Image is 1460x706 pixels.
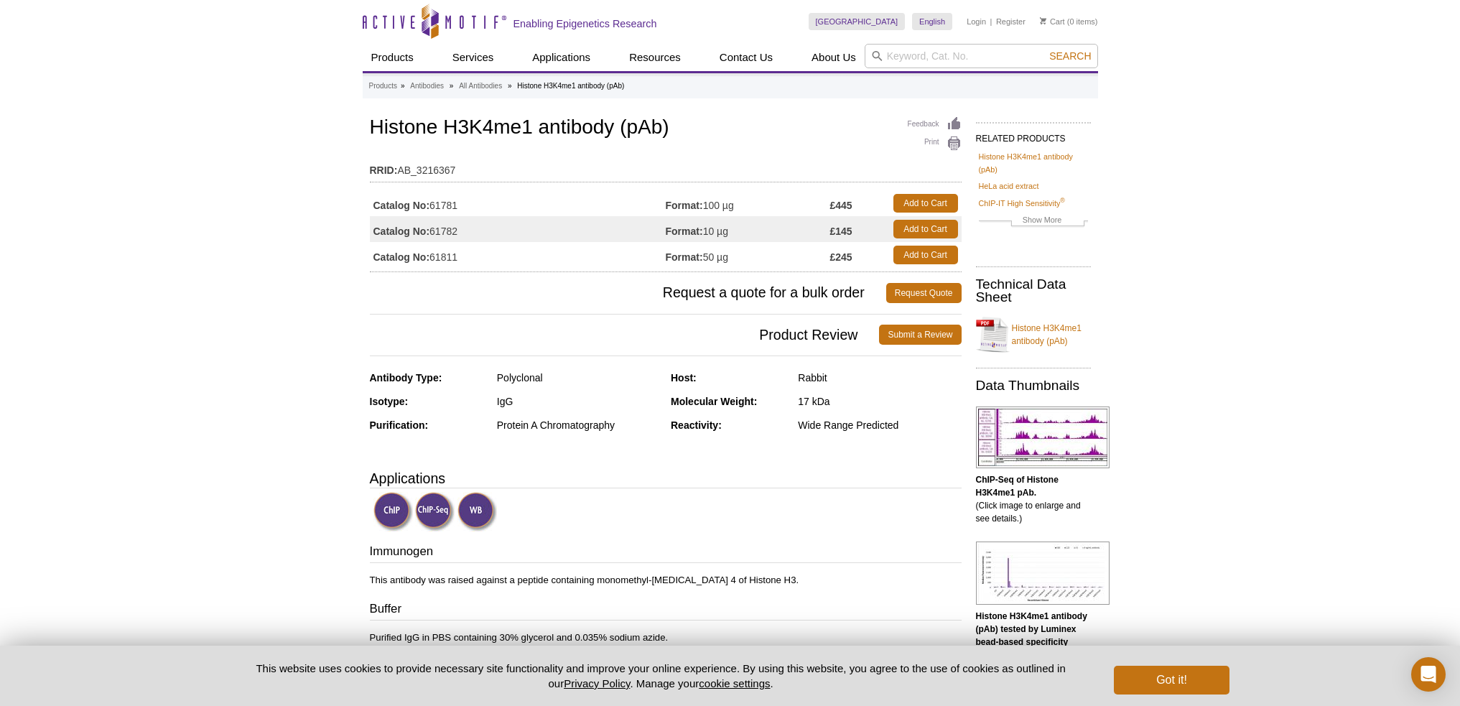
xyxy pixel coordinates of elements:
[370,574,962,587] p: This antibody was raised against a peptide containing monomethyl-[MEDICAL_DATA] 4 of Histone H3.
[620,44,689,71] a: Resources
[829,199,852,212] strong: £445
[370,116,962,141] h1: Histone H3K4me1 antibody (pAb)
[513,17,657,30] h2: Enabling Epigenetics Research
[370,600,962,621] h3: Buffer
[497,371,660,384] div: Polyclonal
[373,251,430,264] strong: Catalog No:
[410,80,444,93] a: Antibodies
[564,677,630,689] a: Privacy Policy
[508,82,512,90] li: »
[996,17,1026,27] a: Register
[524,44,599,71] a: Applications
[457,492,497,531] img: Western Blot Validated
[1114,666,1229,695] button: Got it!
[450,82,454,90] li: »
[517,82,624,90] li: Histone H3K4me1 antibody (pAb)
[979,150,1088,176] a: Histone H3K4me1 antibody (pAb)
[370,419,429,431] strong: Purification:
[908,116,962,132] a: Feedback
[893,246,958,264] a: Add to Cart
[1049,50,1091,62] span: Search
[967,17,986,27] a: Login
[893,220,958,238] a: Add to Cart
[976,542,1110,605] img: Histone H3K4me1 antibody (pAb) tested by Luminex bead-based specificity analysis
[803,44,865,71] a: About Us
[370,631,962,644] p: Purified IgG in PBS containing 30% glycerol and 0.035% sodium azide.
[979,213,1088,230] a: Show More
[370,468,962,489] h3: Applications
[829,225,852,238] strong: £145
[976,611,1087,660] b: Histone H3K4me1 antibody (pAb) tested by Luminex bead-based specificity analysis.
[666,199,703,212] strong: Format:
[444,44,503,71] a: Services
[976,407,1110,468] img: Histone H3K4me1 antibody (pAb) tested by ChIP-Seq.
[666,225,703,238] strong: Format:
[990,13,992,30] li: |
[373,492,413,531] img: ChIP Validated
[976,473,1091,525] p: (Click image to enlarge and see details.)
[809,13,906,30] a: [GEOGRAPHIC_DATA]
[231,661,1091,691] p: This website uses cookies to provide necessary site functionality and improve your online experie...
[1040,17,1065,27] a: Cart
[1040,13,1098,30] li: (0 items)
[879,325,961,345] a: Submit a Review
[1040,17,1046,24] img: Your Cart
[370,372,442,384] strong: Antibody Type:
[798,419,961,432] div: Wide Range Predicted
[363,44,422,71] a: Products
[979,180,1039,192] a: HeLa acid extract
[976,379,1091,392] h2: Data Thumbnails
[893,194,958,213] a: Add to Cart
[976,475,1059,498] b: ChIP-Seq of Histone H3K4me1 pAb.
[886,283,962,303] a: Request Quote
[798,395,961,408] div: 17 kDa
[671,396,757,407] strong: Molecular Weight:
[671,419,722,431] strong: Reactivity:
[1060,197,1065,204] sup: ®
[666,190,830,216] td: 100 µg
[666,216,830,242] td: 10 µg
[699,677,770,689] button: cookie settings
[671,372,697,384] strong: Host:
[373,199,430,212] strong: Catalog No:
[401,82,405,90] li: »
[1411,657,1446,692] div: Open Intercom Messenger
[711,44,781,71] a: Contact Us
[370,325,880,345] span: Product Review
[976,122,1091,148] h2: RELATED PRODUCTS
[369,80,397,93] a: Products
[370,190,666,216] td: 61781
[666,251,703,264] strong: Format:
[497,419,660,432] div: Protein A Chromatography
[976,278,1091,304] h2: Technical Data Sheet
[370,242,666,268] td: 61811
[373,225,430,238] strong: Catalog No:
[370,396,409,407] strong: Isotype:
[979,197,1065,210] a: ChIP-IT High Sensitivity®
[370,164,398,177] strong: RRID:
[459,80,502,93] a: All Antibodies
[370,543,962,563] h3: Immunogen
[370,283,886,303] span: Request a quote for a bulk order
[666,242,830,268] td: 50 µg
[1045,50,1095,62] button: Search
[865,44,1098,68] input: Keyword, Cat. No.
[976,610,1091,687] p: (Click to enlarge and view details)
[497,395,660,408] div: IgG
[370,155,962,178] td: AB_3216367
[829,251,852,264] strong: £245
[370,216,666,242] td: 61782
[908,136,962,152] a: Print
[912,13,952,30] a: English
[798,371,961,384] div: Rabbit
[415,492,455,531] img: ChIP-Seq Validated
[976,313,1091,356] a: Histone H3K4me1 antibody (pAb)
